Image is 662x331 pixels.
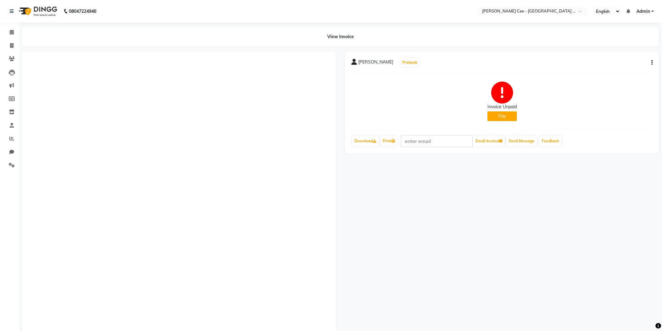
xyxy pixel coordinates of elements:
b: 08047224946 [69,3,96,20]
button: Email Invoice [473,136,505,146]
div: Invoice Unpaid [487,104,517,110]
button: Send Message [506,136,537,146]
a: Print [380,136,398,146]
input: enter email [401,135,473,147]
button: Pay [487,111,517,121]
button: Prebook [401,58,419,67]
span: Admin [636,8,650,15]
img: logo [16,3,59,20]
a: Feedback [539,136,562,146]
div: View Invoice [22,27,659,46]
span: [PERSON_NAME] [358,59,393,68]
a: Download [352,136,379,146]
